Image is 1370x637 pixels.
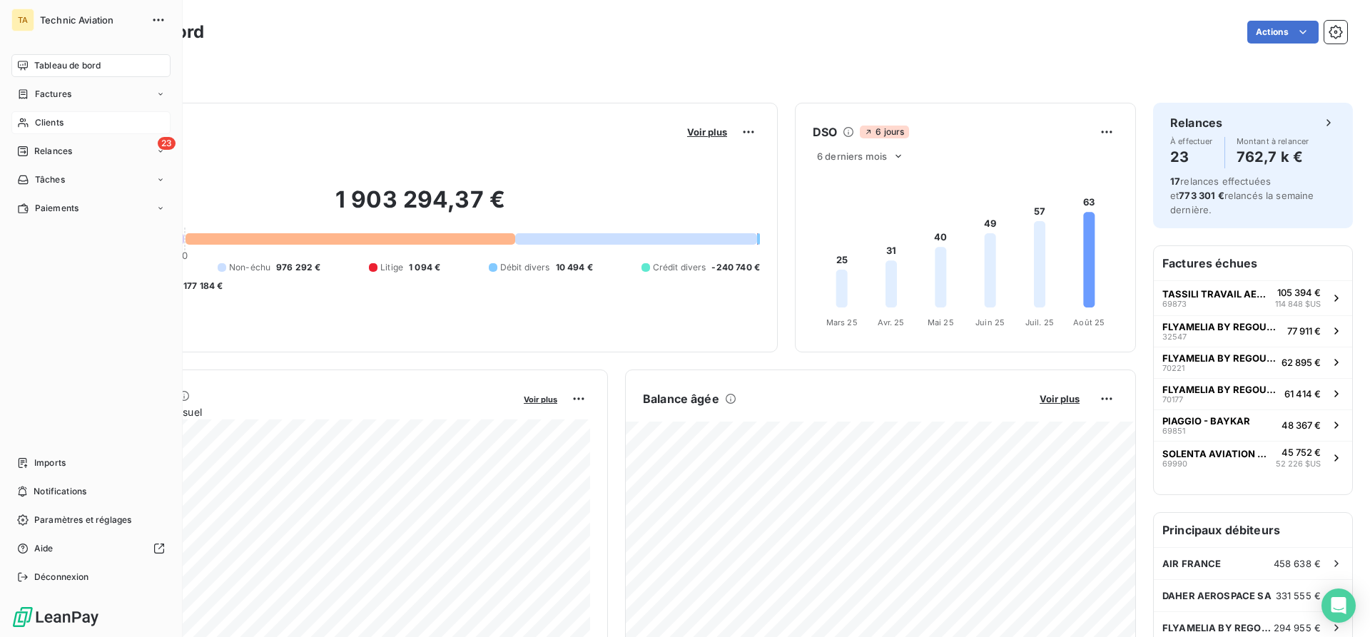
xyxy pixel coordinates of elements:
[40,14,143,26] span: Technic Aviation
[1247,21,1319,44] button: Actions
[1154,315,1352,347] button: FLYAMELIA BY REGOURD AVIATION3254777 911 €
[1274,622,1321,633] span: 294 955 €
[1162,415,1250,427] span: PIAGGIO - BAYKAR
[11,83,171,106] a: Factures
[1237,137,1309,146] span: Montant à relancer
[11,140,171,163] a: 23Relances
[1154,246,1352,280] h6: Factures échues
[179,280,223,292] span: -177 184 €
[35,116,64,129] span: Clients
[687,126,727,138] span: Voir plus
[276,261,320,274] span: 976 292 €
[11,111,171,134] a: Clients
[1154,409,1352,441] button: PIAGGIO - BAYKAR6985148 367 €
[1275,298,1321,310] span: 114 848 $US
[1025,317,1054,327] tspan: Juil. 25
[1162,558,1222,569] span: AIR FRANCE
[34,571,89,584] span: Déconnexion
[1276,590,1321,601] span: 331 555 €
[1282,357,1321,368] span: 62 895 €
[1162,321,1282,332] span: FLYAMELIA BY REGOURD AVIATION
[1179,190,1224,201] span: 773 301 €
[1170,146,1213,168] h4: 23
[81,185,760,228] h2: 1 903 294,37 €
[1162,384,1279,395] span: FLYAMELIA BY REGOURD AVIATION
[826,317,858,327] tspan: Mars 25
[1274,558,1321,569] span: 458 638 €
[1035,392,1084,405] button: Voir plus
[34,514,131,526] span: Paramètres et réglages
[1277,287,1321,298] span: 105 394 €
[1162,300,1187,308] span: 69873
[1073,317,1105,327] tspan: Août 25
[1170,137,1213,146] span: À effectuer
[34,145,72,158] span: Relances
[1154,280,1352,315] button: TASSILI TRAVAIL AERIEN69873105 394 €114 848 $US
[1154,441,1352,476] button: SOLENTA AVIATION PTY6999045 752 €52 226 $US
[860,126,908,138] span: 6 jours
[11,452,171,474] a: Imports
[11,9,34,31] div: TA
[34,542,54,555] span: Aide
[35,202,78,215] span: Paiements
[817,151,887,162] span: 6 derniers mois
[1162,622,1274,633] span: FLYAMELIA BY REGOURD AVIATION
[519,392,562,405] button: Voir plus
[1170,175,1314,215] span: relances effectuées et relancés la semaine dernière.
[556,261,593,274] span: 10 494 €
[1170,114,1222,131] h6: Relances
[1154,513,1352,547] h6: Principaux débiteurs
[35,173,65,186] span: Tâches
[813,123,837,141] h6: DSO
[11,54,171,77] a: Tableau de bord
[524,394,557,404] span: Voir plus
[1282,447,1321,458] span: 45 752 €
[1162,448,1270,459] span: SOLENTA AVIATION PTY
[975,317,1005,327] tspan: Juin 25
[1284,388,1321,399] span: 61 414 €
[1321,588,1356,623] div: Open Intercom Messenger
[1162,427,1185,435] span: 69851
[1276,458,1321,470] span: 52 226 $US
[1162,590,1272,601] span: DAHER AEROSPACE SA
[182,250,188,261] span: 0
[81,404,514,419] span: Chiffre d'affaires mensuel
[711,261,760,274] span: -240 740 €
[34,485,86,498] span: Notifications
[35,88,71,101] span: Factures
[1162,364,1184,372] span: 70221
[653,261,706,274] span: Crédit divers
[11,197,171,220] a: Paiements
[928,317,954,327] tspan: Mai 25
[1287,325,1321,337] span: 77 911 €
[1162,459,1187,468] span: 69990
[1162,395,1183,404] span: 70177
[1170,175,1180,187] span: 17
[11,168,171,191] a: Tâches
[1154,347,1352,378] button: FLYAMELIA BY REGOURD AVIATION7022162 895 €
[34,457,66,469] span: Imports
[1154,378,1352,409] button: FLYAMELIA BY REGOURD AVIATION7017761 414 €
[1162,332,1187,341] span: 32547
[158,137,176,150] span: 23
[380,261,403,274] span: Litige
[1162,352,1276,364] span: FLYAMELIA BY REGOURD AVIATION
[409,261,440,274] span: 1 094 €
[1040,393,1080,404] span: Voir plus
[1162,288,1269,300] span: TASSILI TRAVAIL AERIEN
[643,390,719,407] h6: Balance âgée
[34,59,101,72] span: Tableau de bord
[1282,419,1321,431] span: 48 367 €
[229,261,270,274] span: Non-échu
[683,126,731,138] button: Voir plus
[500,261,550,274] span: Débit divers
[11,537,171,560] a: Aide
[878,317,904,327] tspan: Avr. 25
[1237,146,1309,168] h4: 762,7 k €
[11,509,171,531] a: Paramètres et réglages
[11,606,100,628] img: Logo LeanPay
